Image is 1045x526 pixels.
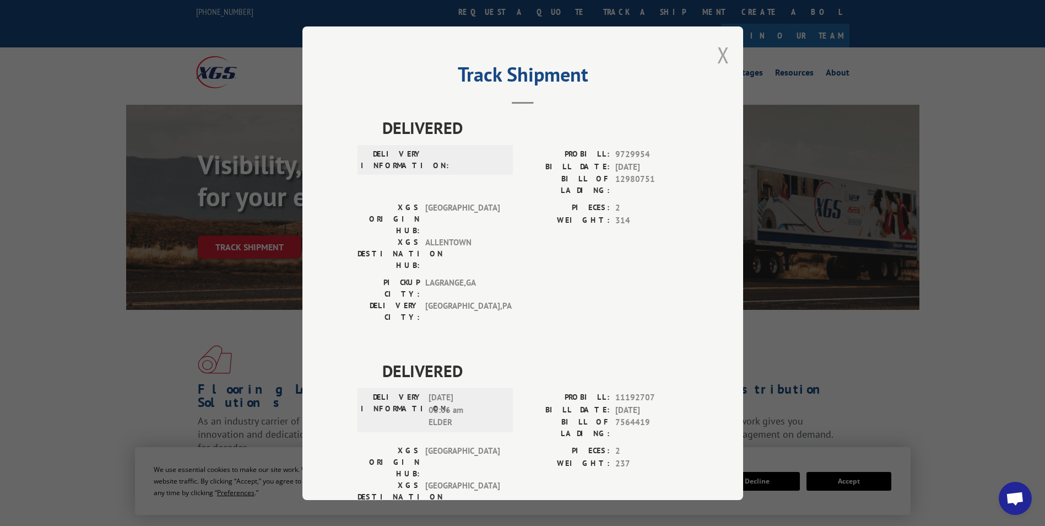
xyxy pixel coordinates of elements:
[358,277,420,300] label: PICKUP CITY:
[382,115,688,140] span: DELIVERED
[425,445,500,480] span: [GEOGRAPHIC_DATA]
[615,173,688,196] span: 12980751
[358,202,420,237] label: XGS ORIGIN HUB:
[615,391,688,404] span: 11192707
[425,300,500,323] span: [GEOGRAPHIC_DATA] , PA
[361,148,423,171] label: DELIVERY INFORMATION:
[382,358,688,383] span: DELIVERED
[523,202,610,214] label: PIECES:
[358,237,420,271] label: XGS DESTINATION HUB:
[615,202,688,214] span: 2
[523,214,610,227] label: WEIGHT:
[615,416,688,439] span: 7564419
[425,480,500,514] span: [GEOGRAPHIC_DATA]
[358,445,420,480] label: XGS ORIGIN HUB:
[999,482,1032,515] div: Open chat
[615,404,688,416] span: [DATE]
[615,148,688,161] span: 9729954
[717,40,729,69] button: Close modal
[523,173,610,196] label: BILL OF LADING:
[425,237,500,271] span: ALLENTOWN
[358,67,688,88] h2: Track Shipment
[523,445,610,458] label: PIECES:
[361,391,423,429] label: DELIVERY INFORMATION:
[615,214,688,227] span: 314
[358,300,420,323] label: DELIVERY CITY:
[615,457,688,470] span: 237
[358,480,420,514] label: XGS DESTINATION HUB:
[523,457,610,470] label: WEIGHT:
[615,445,688,458] span: 2
[523,391,610,404] label: PROBILL:
[523,416,610,439] label: BILL OF LADING:
[429,391,503,429] span: [DATE] 08:06 am ELDER
[425,202,500,237] span: [GEOGRAPHIC_DATA]
[523,148,610,161] label: PROBILL:
[523,404,610,416] label: BILL DATE:
[615,160,688,173] span: [DATE]
[425,277,500,300] span: LAGRANGE , GA
[523,160,610,173] label: BILL DATE:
